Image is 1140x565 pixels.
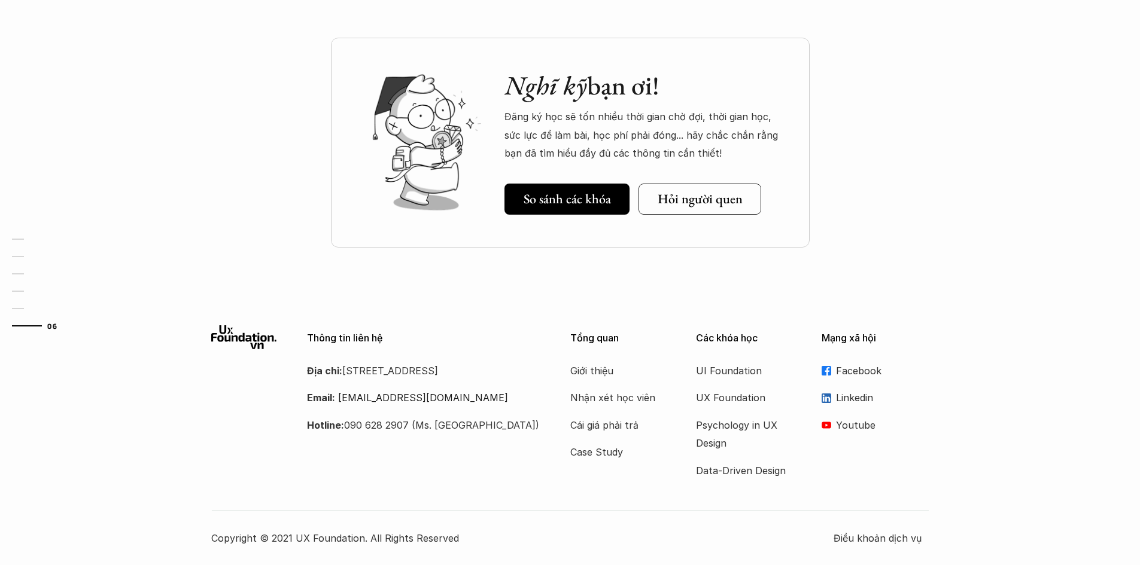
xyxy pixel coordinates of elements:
a: UI Foundation [696,362,792,380]
a: Hỏi người quen [639,184,761,215]
p: Các khóa học [696,332,804,344]
h5: Hỏi người quen [658,191,743,207]
a: Psychology in UX Design [696,416,792,453]
p: Đăng ký học sẽ tốn nhiều thời gian chờ đợi, thời gian học, sức lực để làm bài, học phí phải đóng.... [504,108,786,162]
p: Facebook [836,362,929,380]
a: Nhận xét học viên [570,389,666,407]
strong: Email: [307,392,335,404]
p: [STREET_ADDRESS] [307,362,540,380]
h5: So sánh các khóa [524,191,611,207]
a: UX Foundation [696,389,792,407]
a: Data-Driven Design [696,462,792,480]
a: Giới thiệu [570,362,666,380]
a: [EMAIL_ADDRESS][DOMAIN_NAME] [338,392,508,404]
strong: Địa chỉ: [307,365,342,377]
p: Copyright © 2021 UX Foundation. All Rights Reserved [211,529,834,547]
a: So sánh các khóa [504,184,630,215]
a: Youtube [822,416,929,434]
strong: Hotline: [307,419,344,431]
h2: bạn ơi! [504,70,786,102]
p: Linkedin [836,389,929,407]
a: Điều khoản dịch vụ [834,529,929,547]
a: Linkedin [822,389,929,407]
p: Thông tin liên hệ [307,332,540,344]
p: 090 628 2907 (Ms. [GEOGRAPHIC_DATA]) [307,416,540,434]
p: Tổng quan [570,332,678,344]
strong: 06 [47,322,57,330]
a: Facebook [822,362,929,380]
p: Youtube [836,416,929,434]
a: Case Study [570,443,666,461]
em: Nghĩ kỹ [504,68,587,102]
a: 06 [12,319,69,333]
a: Cái giá phải trả [570,416,666,434]
p: Mạng xã hội [822,332,929,344]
